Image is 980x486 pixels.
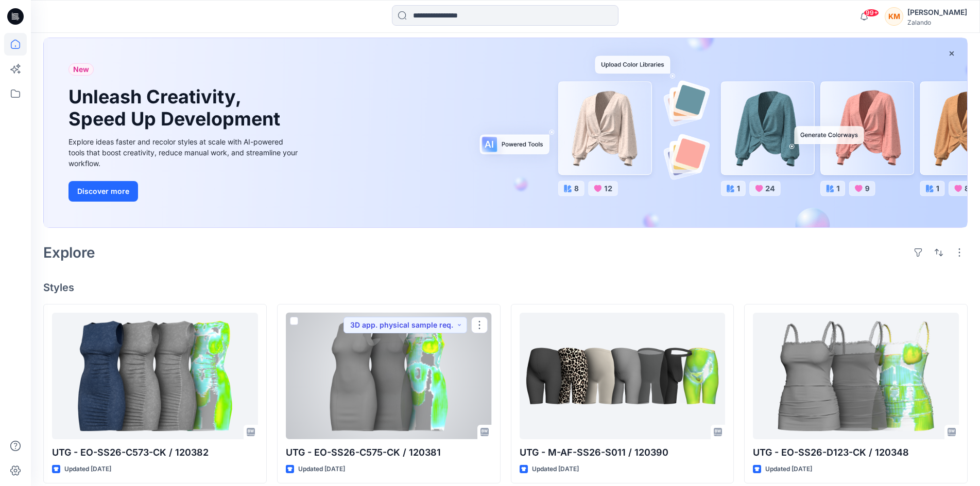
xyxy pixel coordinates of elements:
a: Discover more [68,181,300,202]
a: UTG - M-AF-SS26-S011 / 120390 [520,313,726,439]
a: UTG - EO-SS26-C573-CK / 120382 [52,313,258,439]
h2: Explore [43,244,95,261]
p: Updated [DATE] [64,464,111,475]
p: UTG - M-AF-SS26-S011 / 120390 [520,445,726,460]
div: Zalando [907,19,967,26]
p: Updated [DATE] [765,464,812,475]
p: UTG - EO-SS26-D123-CK / 120348 [753,445,959,460]
p: UTG - EO-SS26-C573-CK / 120382 [52,445,258,460]
h1: Unleash Creativity, Speed Up Development [68,86,285,130]
div: KM [885,7,903,26]
p: Updated [DATE] [532,464,579,475]
div: Explore ideas faster and recolor styles at scale with AI-powered tools that boost creativity, red... [68,136,300,169]
div: [PERSON_NAME] [907,6,967,19]
span: New [73,63,89,76]
h4: Styles [43,281,968,294]
p: UTG - EO-SS26-C575-CK / 120381 [286,445,492,460]
button: Discover more [68,181,138,202]
span: 99+ [864,9,879,17]
a: UTG - EO-SS26-C575-CK / 120381 [286,313,492,439]
a: UTG - EO-SS26-D123-CK / 120348 [753,313,959,439]
p: Updated [DATE] [298,464,345,475]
